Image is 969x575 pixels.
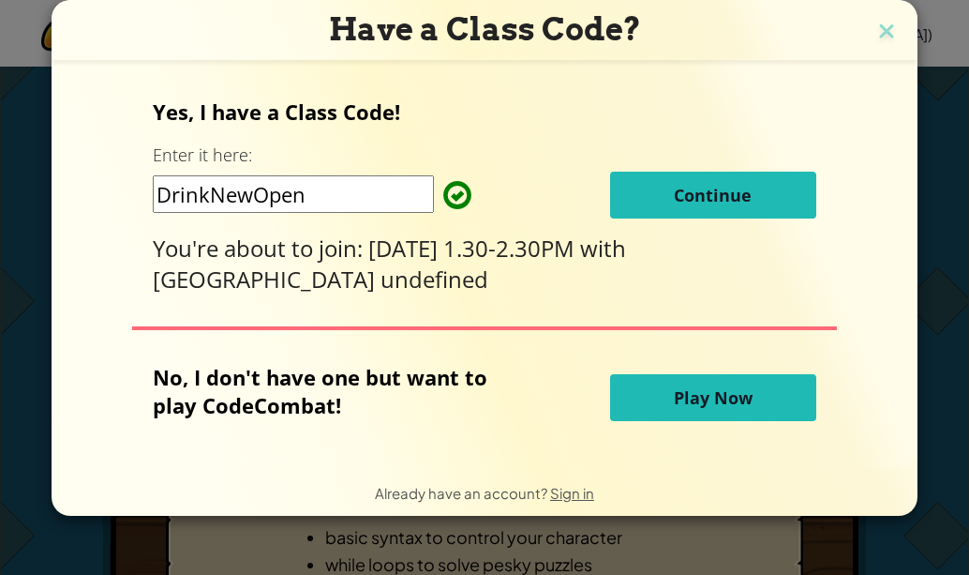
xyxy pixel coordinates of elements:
label: Enter it here: [153,144,252,167]
a: Sign in [550,484,594,502]
button: Play Now [610,374,816,421]
span: Have a Class Code? [329,10,641,48]
span: You're about to join: [153,233,368,264]
p: Yes, I have a Class Code! [153,98,815,126]
p: No, I don't have one but want to play CodeCombat! [153,363,515,419]
span: [DATE] 1.30-2.30PM [368,233,580,264]
button: Continue [610,172,816,219]
span: with [580,233,626,264]
span: Continue [674,184,752,206]
span: [GEOGRAPHIC_DATA] undefined [153,264,488,295]
span: Play Now [674,386,753,409]
span: Already have an account? [375,484,550,502]
img: close icon [874,19,899,47]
